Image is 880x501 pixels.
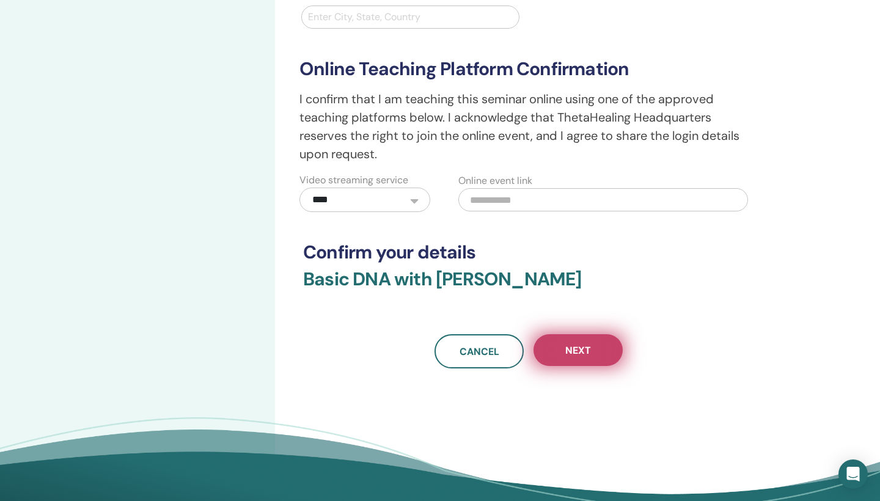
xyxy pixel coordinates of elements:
div: Open Intercom Messenger [838,459,868,489]
h3: Confirm your details [303,241,754,263]
a: Cancel [435,334,524,368]
span: Cancel [460,345,499,358]
p: I confirm that I am teaching this seminar online using one of the approved teaching platforms bel... [299,90,758,163]
span: Next [565,344,591,357]
label: Online event link [458,174,532,188]
button: Next [533,334,623,366]
label: Video streaming service [299,173,408,188]
h3: Online Teaching Platform Confirmation [299,58,758,80]
h3: Basic DNA with [PERSON_NAME] [303,268,754,305]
